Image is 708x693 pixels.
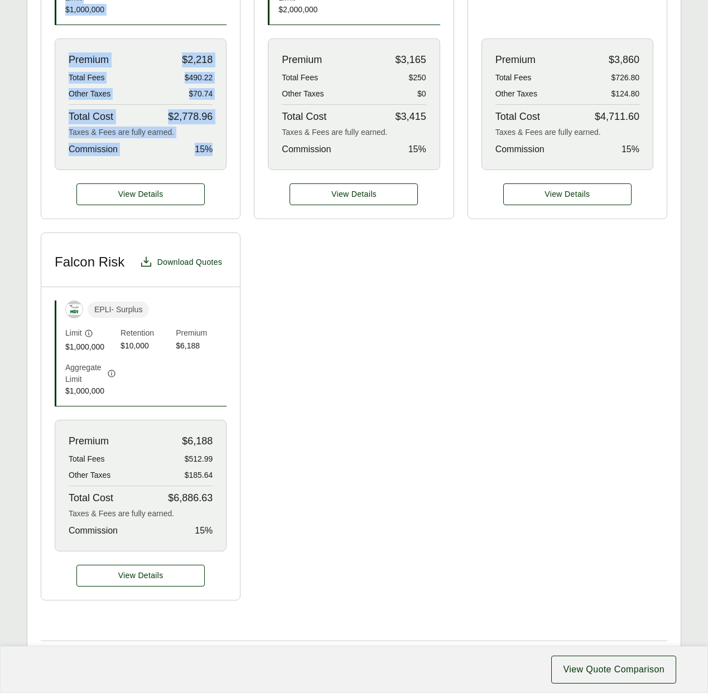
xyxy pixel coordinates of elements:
span: Premium [69,52,109,67]
span: View Details [331,188,377,200]
span: $2,000,000 [278,4,329,16]
button: View Details [503,183,632,205]
span: $2,218 [182,52,213,67]
div: Taxes & Fees are fully earned. [495,127,639,138]
span: Aggregate Limit [65,362,105,385]
span: $1,000,000 [65,385,116,397]
button: View Quote Comparison [551,656,676,684]
div: Taxes & Fees are fully earned. [69,127,213,138]
span: $726.80 [611,72,639,84]
button: View Details [76,183,205,205]
span: Total Fees [495,72,532,84]
span: $0 [417,88,426,100]
button: View Details [290,183,418,205]
span: $6,188 [176,340,227,353]
span: Other Taxes [282,88,324,100]
span: $185.64 [185,469,213,481]
span: 15 % [408,143,426,156]
span: Premium [282,52,322,67]
span: Total Cost [69,109,113,124]
span: $4,711.60 [595,109,639,124]
span: $6,886.63 [168,491,213,506]
span: Premium [495,52,536,67]
div: Taxes & Fees are fully earned. [69,508,213,520]
h3: Falcon Risk [55,254,124,270]
span: Total Cost [69,491,113,506]
span: Commission [495,143,545,156]
button: View Details [76,565,205,587]
span: $10,000 [121,340,171,353]
span: 15 % [195,524,213,537]
span: View Quote Comparison [563,663,664,676]
span: Total Fees [69,72,105,84]
span: Premium [69,434,109,449]
span: $70.74 [189,88,213,100]
img: Falcon Risk - HDI [66,304,83,315]
a: Falcon Risk details [76,565,205,587]
span: View Details [118,570,163,581]
span: Download Quotes [157,256,223,268]
button: Download Quotes [135,251,227,273]
div: Taxes & Fees are fully earned. [282,127,426,138]
a: proRise details [503,183,632,205]
span: $490.22 [185,72,213,84]
span: $2,778.96 [168,109,213,124]
span: Other Taxes [69,88,110,100]
a: Coalition - EPL details [290,183,418,205]
span: $1,000,000 [65,4,116,16]
span: $3,165 [396,52,426,67]
span: Total Cost [282,109,326,124]
span: Premium [176,327,227,340]
span: Total Fees [69,453,105,465]
span: $512.99 [185,453,213,465]
span: $3,415 [396,109,426,124]
span: $1,000,000 [65,341,116,353]
span: Total Cost [495,109,540,124]
span: View Details [545,188,590,200]
span: Total Fees [282,72,318,84]
span: 15 % [622,143,639,156]
a: At-Bay details [76,183,205,205]
span: $3,860 [609,52,639,67]
span: $124.80 [611,88,639,100]
span: Retention [121,327,171,340]
span: $6,188 [182,434,213,449]
span: $250 [409,72,426,84]
span: 15 % [195,143,213,156]
span: View Details [118,188,163,200]
span: Commission [69,524,118,537]
span: EPLI - Surplus [88,302,149,318]
span: Commission [69,143,118,156]
span: Other Taxes [495,88,537,100]
span: Commission [282,143,331,156]
span: Limit [65,327,82,339]
span: Other Taxes [69,469,110,481]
